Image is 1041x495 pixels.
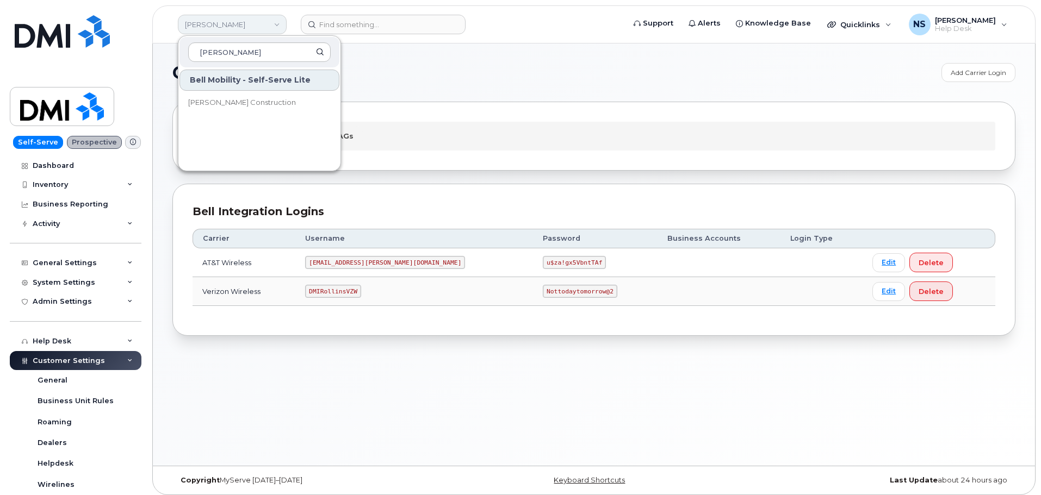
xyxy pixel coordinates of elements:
[533,229,657,248] th: Password
[193,248,295,277] td: AT&T Wireless
[193,277,295,306] td: Verizon Wireless
[188,97,296,108] span: [PERSON_NAME] Construction
[193,229,295,248] th: Carrier
[172,65,299,81] span: Carrier Logins
[919,258,944,268] span: Delete
[890,476,938,484] strong: Last Update
[295,229,533,248] th: Username
[543,256,606,269] code: u$za!gx5VbntTAf
[181,476,220,484] strong: Copyright
[941,63,1015,82] a: Add Carrier Login
[909,253,953,272] button: Delete
[734,476,1015,485] div: about 24 hours ago
[780,229,863,248] th: Login Type
[658,229,781,248] th: Business Accounts
[872,253,905,272] a: Edit
[193,204,995,220] div: Bell Integration Logins
[554,476,625,484] a: Keyboard Shortcuts
[872,282,905,301] a: Edit
[919,286,944,297] span: Delete
[543,285,617,298] code: Nottodaytomorrow@2
[305,256,465,269] code: [EMAIL_ADDRESS][PERSON_NAME][DOMAIN_NAME]
[172,476,454,485] div: MyServe [DATE]–[DATE]
[305,285,361,298] code: DMIRollinsVZW
[909,281,953,301] button: Delete
[179,70,339,91] div: Bell Mobility - Self-Serve Lite
[188,42,331,62] input: Search
[179,92,339,114] a: [PERSON_NAME] Construction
